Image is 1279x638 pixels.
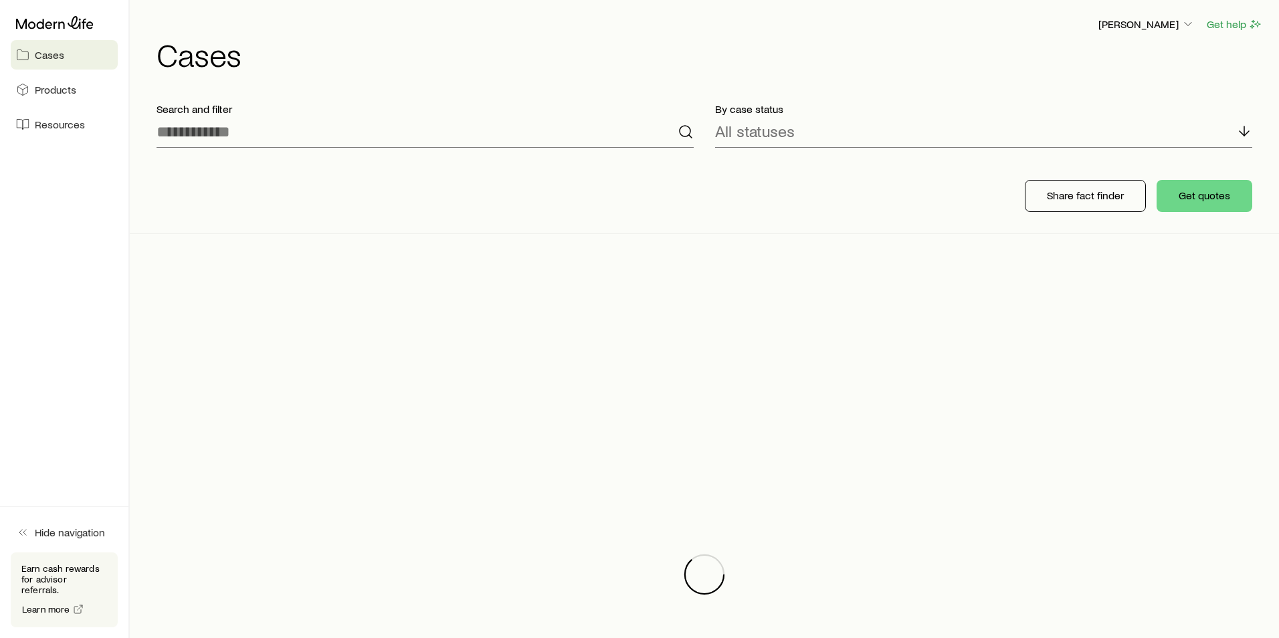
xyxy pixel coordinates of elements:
button: Share fact finder [1025,180,1146,212]
span: Learn more [22,605,70,614]
button: Get quotes [1157,180,1252,212]
p: Earn cash rewards for advisor referrals. [21,563,107,595]
a: Resources [11,110,118,139]
span: Hide navigation [35,526,105,539]
div: Earn cash rewards for advisor referrals.Learn more [11,552,118,627]
p: By case status [715,102,1252,116]
span: Products [35,83,76,96]
button: Get help [1206,17,1263,32]
p: Share fact finder [1047,189,1124,202]
h1: Cases [157,38,1263,70]
a: Cases [11,40,118,70]
button: Hide navigation [11,518,118,547]
span: Resources [35,118,85,131]
p: Search and filter [157,102,694,116]
p: [PERSON_NAME] [1098,17,1195,31]
p: All statuses [715,122,795,140]
button: [PERSON_NAME] [1098,17,1195,33]
a: Products [11,75,118,104]
span: Cases [35,48,64,62]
